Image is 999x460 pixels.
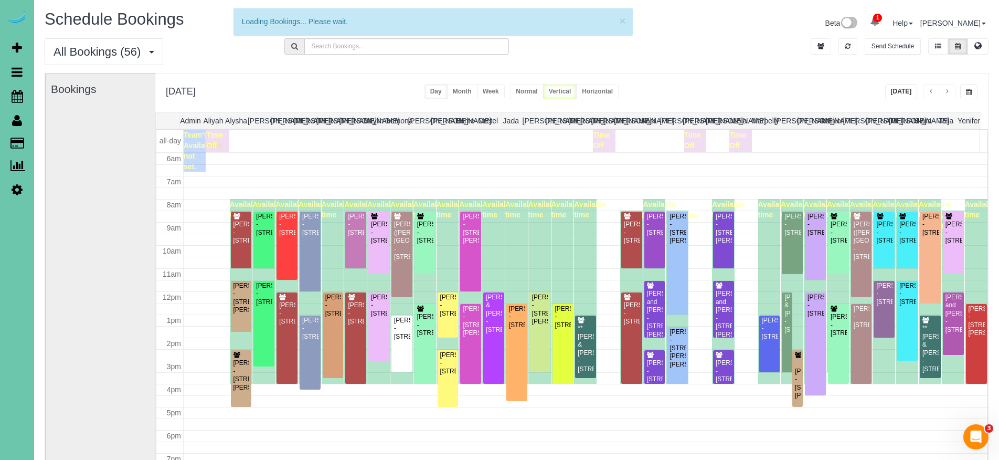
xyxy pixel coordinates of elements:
[876,221,892,245] div: [PERSON_NAME] - [STREET_ADDRESS]
[945,221,962,245] div: [PERSON_NAME] - [STREET_ADDRESS]
[922,213,939,237] div: [PERSON_NAME] - [STREET_ADDRESS]
[751,113,774,129] th: Marbelly
[413,200,445,219] span: Available time
[942,212,974,231] span: Available time
[45,38,163,65] button: All Bookings (56)
[362,113,385,129] th: Daylin
[669,328,686,369] div: [PERSON_NAME] - [STREET_ADDRESS][PERSON_NAME][PERSON_NAME]
[370,221,387,245] div: [PERSON_NAME] - [STREET_ADDRESS]
[985,424,993,433] span: 3
[163,293,181,301] span: 12pm
[797,113,820,129] th: [PERSON_NAME]
[523,113,546,129] th: [PERSON_NAME]
[820,113,843,129] th: Reinier
[784,294,790,334] div: [PERSON_NAME] & [PERSON_NAME] - [STREET_ADDRESS]
[347,301,364,326] div: [PERSON_NAME] - [STREET_ADDRESS]
[322,200,354,219] span: Available time
[390,200,422,219] span: Available time
[499,113,523,129] th: Jada
[804,200,836,219] span: Available time
[715,213,732,245] div: [PERSON_NAME] - [STREET_ADDRESS][PERSON_NAME]
[166,84,196,97] h2: [DATE]
[299,200,331,219] span: Available time
[344,200,376,219] span: Available time
[167,339,181,348] span: 2pm
[591,113,614,129] th: [PERSON_NAME]
[202,113,225,129] th: Aliyah
[892,19,913,27] a: Help
[417,313,433,337] div: [PERSON_NAME] - [STREET_ADDRESS]
[230,200,262,219] span: Available time
[623,301,640,326] div: [PERSON_NAME] - [STREET_ADDRESS]
[454,113,477,129] th: Esme
[394,221,410,261] div: [PERSON_NAME] ([PERSON_NAME][GEOGRAPHIC_DATA]) - [STREET_ADDRESS]
[325,294,342,318] div: [PERSON_NAME] - [STREET_ADDRESS]
[225,113,248,129] th: Alysha
[163,270,181,278] span: 11am
[437,200,469,219] span: Available time
[545,113,568,129] th: [PERSON_NAME]
[827,200,859,219] span: Available time
[576,84,619,99] button: Horizontal
[167,409,181,417] span: 5pm
[683,113,706,129] th: [PERSON_NAME]
[45,10,184,28] span: Schedule Bookings
[508,305,525,329] div: [PERSON_NAME] - [STREET_ADDRESS]
[256,213,272,237] div: [PERSON_NAME] - [STREET_ADDRESS]
[715,359,732,383] div: [PERSON_NAME] - [STREET_ADDRESS]
[666,212,698,231] span: Available time
[866,113,889,129] th: [PERSON_NAME]
[302,317,318,341] div: [PERSON_NAME] - [STREET_ADDRESS]
[233,221,250,245] div: [PERSON_NAME] - [STREET_ADDRESS]
[623,221,640,245] div: [PERSON_NAME] - [STREET_ADDRESS]
[505,200,537,219] span: Available time
[256,282,272,306] div: [PERSON_NAME] - [STREET_ADDRESS]
[758,200,790,219] span: Available time
[896,200,928,219] span: Available time
[54,45,146,58] span: All Bookings (56)
[912,113,935,129] th: Siara
[167,432,181,440] span: 6pm
[660,113,683,129] th: [PERSON_NAME]
[279,301,295,326] div: [PERSON_NAME] - [STREET_ADDRESS]
[922,325,939,373] div: **[PERSON_NAME] & [PERSON_NAME] - [STREET_ADDRESS]
[424,84,448,99] button: Day
[830,221,847,245] div: [PERSON_NAME] - [STREET_ADDRESS]
[850,200,882,219] span: Available time
[761,317,778,341] div: [PERSON_NAME] - [STREET_ADDRESS]
[440,294,456,318] div: [PERSON_NAME] - [STREET_ADDRESS]
[876,282,892,306] div: [PERSON_NAME] - [STREET_ADDRESS]
[302,213,318,237] div: [PERSON_NAME] - [STREET_ADDRESS]
[6,11,27,25] a: Automaid Logo
[619,15,625,26] button: ×
[794,368,801,400] div: [PERSON_NAME] - [STREET_ADDRESS][PERSON_NAME]
[781,200,813,219] span: Available time
[807,294,824,318] div: [PERSON_NAME] - [STREET_ADDRESS]
[339,113,362,129] th: [PERSON_NAME]
[919,200,951,219] span: Available time
[248,113,271,129] th: [PERSON_NAME]
[528,200,560,219] span: Available time
[408,113,431,129] th: [PERSON_NAME]
[577,325,594,373] div: **[PERSON_NAME] & [PERSON_NAME] - [STREET_ADDRESS]
[167,385,181,394] span: 4pm
[293,113,316,129] th: [PERSON_NAME]
[233,282,250,315] div: [PERSON_NAME] - [STREET_ADDRESS][PERSON_NAME]
[568,113,591,129] th: [PERSON_NAME]
[965,200,997,219] span: Available time
[853,221,870,261] div: [PERSON_NAME] ([PERSON_NAME][GEOGRAPHIC_DATA]) - [STREET_ADDRESS]
[843,113,866,129] th: [PERSON_NAME]
[968,305,985,338] div: [PERSON_NAME] - [STREET_ADDRESS][PERSON_NAME]
[729,131,746,150] span: Time Off
[167,201,181,209] span: 8am
[532,294,548,326] div: [PERSON_NAME] - [STREET_ADDRESS][PERSON_NAME]
[167,362,181,371] span: 3pm
[637,113,660,129] th: Kasi
[889,113,912,129] th: [PERSON_NAME]
[807,213,824,237] div: [PERSON_NAME] - [STREET_ADDRESS]
[385,113,408,129] th: Demona
[853,305,870,329] div: [PERSON_NAME] - [STREET_ADDRESS]
[646,213,663,237] div: [PERSON_NAME] - [STREET_ADDRESS]
[543,84,577,99] button: Vertical
[899,221,916,245] div: [PERSON_NAME] - [STREET_ADDRESS]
